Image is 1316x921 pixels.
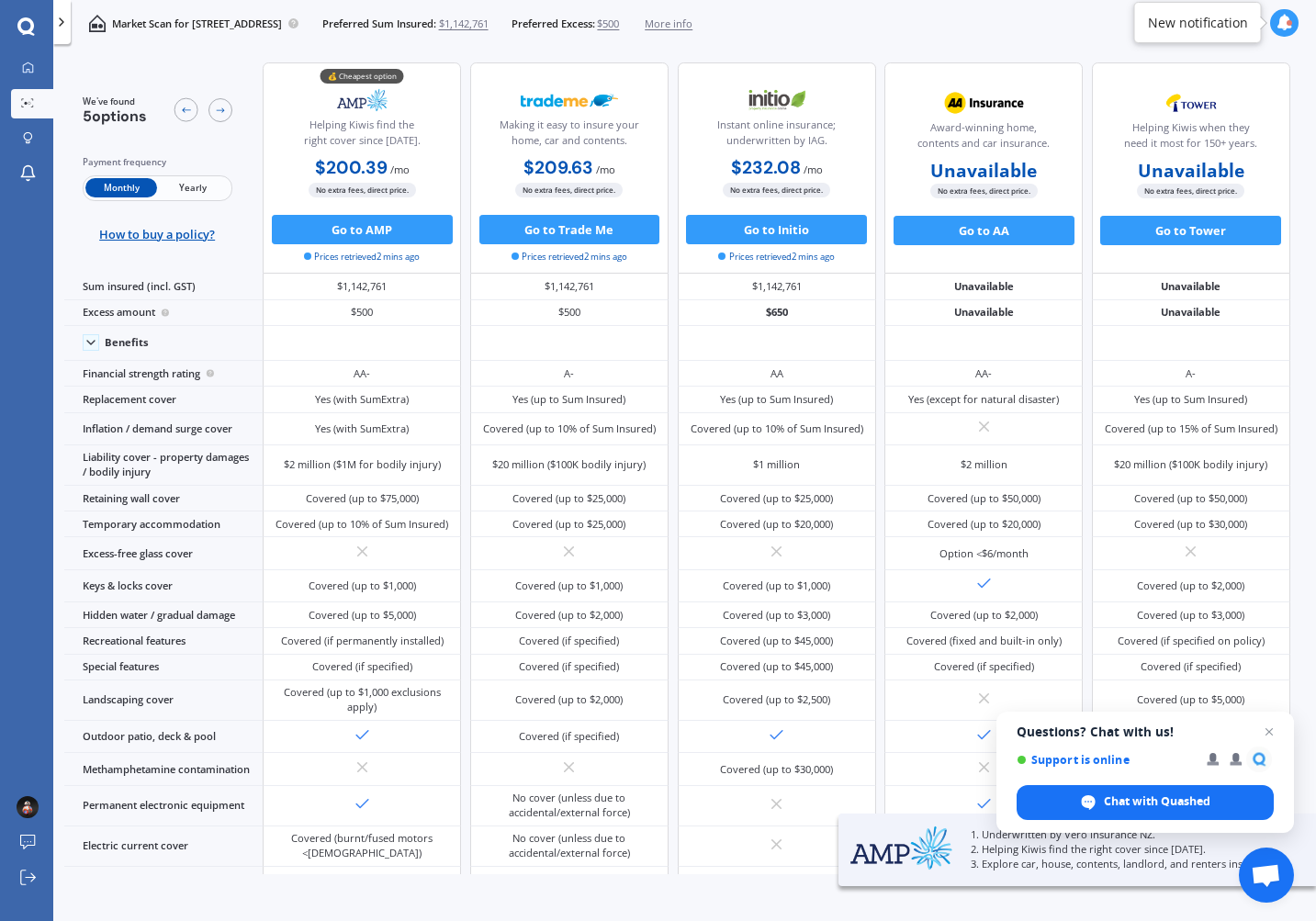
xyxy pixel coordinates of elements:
div: Covered (up to $75,000) [306,491,419,506]
div: A- [564,366,574,381]
div: Making it easy to insure your home, car and contents. [483,118,656,154]
button: Go to Initio [686,215,867,244]
div: Covered (if specified) [934,659,1034,674]
div: Covered (up to $5,000) [1137,692,1244,707]
div: Methamphetamine contamination [64,753,263,785]
span: How to buy a policy? [99,227,215,241]
div: Covered (if specified) [312,659,412,674]
div: Covered (up to $1,000 exclusions apply) [275,685,451,714]
div: Chat with Quashed [1017,785,1274,820]
span: Questions? Chat with us! [1017,724,1274,739]
div: Covered (up to $1,000) [515,578,623,593]
span: We've found [83,95,147,108]
span: No extra fees, direct price. [723,183,830,197]
div: Covered (up to $2,000) [930,608,1038,623]
div: Covered (up to $3,000) [723,608,830,623]
b: $200.39 [315,156,388,179]
div: 💰 Cheapest option [321,69,404,84]
button: Go to Tower [1100,216,1281,245]
b: $232.08 [731,156,801,179]
div: $1,142,761 [263,274,461,299]
div: New notification [1148,14,1248,32]
span: 5 options [83,107,147,126]
span: / mo [804,163,823,176]
div: $2 million ($1M for bodily injury) [284,457,441,472]
div: Related costs (legal, surveyor, etc) [64,867,263,907]
div: Yes (up to Sum Insured) [720,392,833,407]
img: Trademe.webp [521,82,618,118]
div: Award-winning home, contents and car insurance. [897,120,1070,157]
div: Covered (up to $5,000) [309,608,416,623]
div: AA- [975,366,992,381]
span: More info [645,17,692,31]
div: Helping Kiwis when they need it most for 150+ years. [1105,120,1277,157]
span: Yearly [157,178,229,197]
div: $2 million [961,457,1007,472]
span: / mo [390,163,410,176]
div: Covered (up to $1,000) [723,578,830,593]
div: Covered (up to $2,000) [515,692,623,707]
span: Prices retrieved 2 mins ago [718,251,834,264]
div: Covered (if permanently installed) [281,634,444,648]
div: AA- [354,366,370,381]
div: Yes (up to Sum Insured) [1134,392,1247,407]
b: $209.63 [523,156,593,179]
div: Covered (up to 10% of Sum Insured) [483,421,656,436]
div: Covered (up to 10% of Sum Insured) [691,421,863,436]
div: Replacement cover [64,387,263,412]
div: Covered (up to 10% of Sum Insured) [276,517,448,532]
div: Retaining wall cover [64,486,263,511]
div: $1 million [753,457,800,472]
div: Covered (if specified on policy) [1118,634,1265,648]
div: Option <$6/month [939,546,1029,561]
div: $1,142,761 [678,274,876,299]
div: Outdoor patio, deck & pool [64,721,263,753]
div: Covered (up to $25,000) [512,491,625,506]
div: Sum insured (incl. GST) [64,274,263,299]
div: $20 million ($100K bodily injury) [1114,457,1267,472]
img: AMP.webp [314,82,411,118]
span: Preferred Sum Insured: [322,17,436,31]
div: Unavailable [1092,274,1290,299]
button: Go to Trade Me [479,215,660,244]
span: Monthly [85,178,157,197]
div: AA [770,366,783,381]
span: Close chat [1258,721,1280,743]
div: Instant online insurance; underwritten by IAG. [690,118,862,154]
div: Payment frequency [83,155,232,170]
div: Yes (up to Sum Insured) [512,392,625,407]
div: Temporary accommodation [64,511,263,537]
div: A- [1186,366,1196,381]
div: Electric current cover [64,826,263,867]
div: Special features [64,655,263,680]
div: Keys & locks cover [64,570,263,602]
div: Covered (up to $45,000) [720,659,833,674]
div: Financial strength rating [64,361,263,387]
img: AMP.webp [850,826,953,870]
div: Unavailable [884,274,1083,299]
div: Benefits [105,336,149,349]
p: 2. Helping Kiwis find the right cover since [DATE]. [971,842,1279,857]
span: $500 [597,17,619,31]
div: Covered (if specified) [519,634,619,648]
span: / mo [596,163,615,176]
div: Covered (up to $45,000) [720,634,833,648]
div: $20 million ($100K bodily injury) [492,457,646,472]
div: Excess amount [64,300,263,326]
span: No extra fees, direct price. [515,183,623,197]
div: Covered (if specified) [519,729,619,744]
div: Yes (with SumExtra) [315,421,409,436]
div: Covered (up to $25,000) [720,491,833,506]
div: $500 [470,300,669,326]
span: Chat with Quashed [1104,793,1210,810]
span: No extra fees, direct price. [309,183,416,197]
div: Covered (up to $2,500) [723,692,830,707]
p: 1. Underwritten by Vero Insurance NZ. [971,827,1279,842]
span: Preferred Excess: [512,17,595,31]
div: Covered (if specified) [519,659,619,674]
div: Covered (up to $30,000) [720,762,833,777]
div: Covered (up to $30,000) [1134,517,1247,532]
div: $1,142,761 [470,274,669,299]
div: Helping Kiwis find the right cover since [DATE]. [276,118,448,154]
div: $650 [678,300,876,326]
